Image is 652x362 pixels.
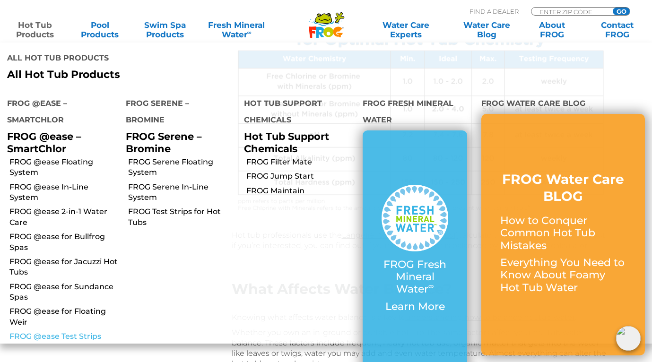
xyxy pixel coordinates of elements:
[428,281,434,291] sup: ∞
[246,186,356,196] a: FROG Maintain
[205,20,268,39] a: Fresh MineralWater∞
[500,171,626,299] a: FROG Water Care BLOG How to Conquer Common Hot Tub Mistakes Everything You Need to Know About Foa...
[247,29,252,36] sup: ∞
[500,215,626,252] p: How to Conquer Common Hot Tub Mistakes
[244,95,348,130] h4: Hot Tub Support Chemicals
[128,157,237,178] a: FROG Serene Floating System
[246,157,356,167] a: FROG Filter Mate
[616,326,641,351] img: openIcon
[9,20,60,39] a: Hot TubProducts
[9,232,119,253] a: FROG @ease for Bullfrog Spas
[382,259,448,296] p: FROG Fresh Mineral Water
[382,301,448,313] p: Learn More
[539,8,602,16] input: Zip Code Form
[613,8,630,15] input: GO
[126,95,230,130] h4: FROG Serene – Bromine
[461,20,512,39] a: Water CareBlog
[7,50,319,69] h4: All Hot Tub Products
[592,20,643,39] a: ContactFROG
[9,182,119,203] a: FROG @ease In-Line System
[9,257,119,278] a: FROG @ease for Jacuzzi Hot Tubs
[9,306,119,328] a: FROG @ease for Floating Weir
[500,257,626,294] p: Everything You Need to Know About Foamy Hot Tub Water
[139,20,190,39] a: Swim SpaProducts
[481,95,645,114] h4: FROG Water Care Blog
[126,130,230,154] p: FROG Serene – Bromine
[365,20,447,39] a: Water CareExperts
[9,282,119,303] a: FROG @ease for Sundance Spas
[7,69,319,81] a: All Hot Tub Products
[9,157,119,178] a: FROG @ease Floating System
[9,331,119,342] a: FROG @ease Test Strips
[363,95,467,130] h4: FROG Fresh Mineral Water
[75,20,125,39] a: PoolProducts
[128,182,237,203] a: FROG Serene In-Line System
[246,171,356,181] a: FROG Jump Start
[244,130,348,154] p: Hot Tub Support Chemicals
[7,130,112,154] p: FROG @ease – SmartChlor
[128,207,237,228] a: FROG Test Strips for Hot Tubs
[9,207,119,228] a: FROG @ease 2-in-1 Water Care
[7,95,112,130] h4: FROG @ease – SmartChlor
[469,7,519,16] p: Find A Dealer
[527,20,577,39] a: AboutFROG
[382,185,448,318] a: FROG Fresh Mineral Water∞ Learn More
[500,171,626,205] h3: FROG Water Care BLOG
